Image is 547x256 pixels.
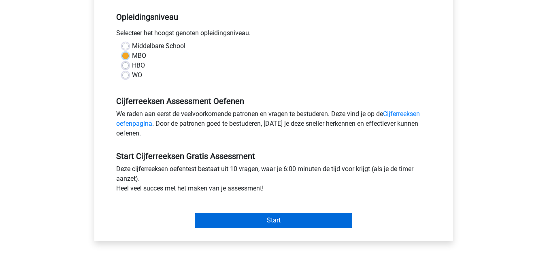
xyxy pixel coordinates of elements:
h5: Cijferreeksen Assessment Oefenen [116,96,431,106]
h5: Start Cijferreeksen Gratis Assessment [116,151,431,161]
label: Middelbare School [132,41,185,51]
input: Start [195,213,352,228]
div: Deze cijferreeksen oefentest bestaat uit 10 vragen, waar je 6:00 minuten de tijd voor krijgt (als... [110,164,437,197]
div: We raden aan eerst de veelvoorkomende patronen en vragen te bestuderen. Deze vind je op de . Door... [110,109,437,142]
label: WO [132,70,142,80]
label: HBO [132,61,145,70]
div: Selecteer het hoogst genoten opleidingsniveau. [110,28,437,41]
h5: Opleidingsniveau [116,9,431,25]
label: MBO [132,51,146,61]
